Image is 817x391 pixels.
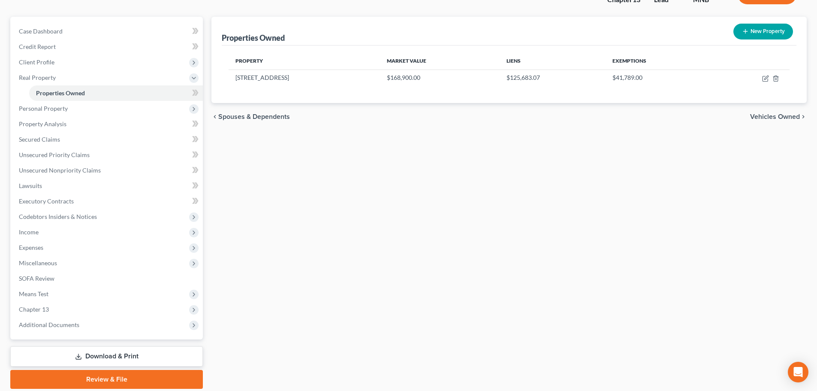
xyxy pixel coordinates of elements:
[218,113,290,120] span: Spouses & Dependents
[606,52,712,70] th: Exemptions
[19,136,60,143] span: Secured Claims
[19,259,57,267] span: Miscellaneous
[211,113,290,120] button: chevron_left Spouses & Dependents
[19,244,43,251] span: Expenses
[12,24,203,39] a: Case Dashboard
[211,113,218,120] i: chevron_left
[19,74,56,81] span: Real Property
[12,147,203,163] a: Unsecured Priority Claims
[19,167,101,174] span: Unsecured Nonpriority Claims
[29,85,203,101] a: Properties Owned
[19,213,97,220] span: Codebtors Insiders & Notices
[19,197,74,205] span: Executory Contracts
[12,194,203,209] a: Executory Contracts
[229,52,380,70] th: Property
[19,182,42,189] span: Lawsuits
[733,24,793,39] button: New Property
[19,321,79,328] span: Additional Documents
[788,362,808,382] div: Open Intercom Messenger
[380,70,500,86] td: $168,900.00
[380,52,500,70] th: Market Value
[19,105,68,112] span: Personal Property
[500,70,606,86] td: $125,683.07
[19,151,90,158] span: Unsecured Priority Claims
[36,89,85,97] span: Properties Owned
[19,275,54,282] span: SOFA Review
[12,116,203,132] a: Property Analysis
[19,290,48,297] span: Means Test
[19,120,66,127] span: Property Analysis
[19,58,54,66] span: Client Profile
[800,113,807,120] i: chevron_right
[222,33,285,43] div: Properties Owned
[19,306,49,313] span: Chapter 13
[750,113,807,120] button: Vehicles Owned chevron_right
[10,370,203,389] a: Review & File
[19,27,63,35] span: Case Dashboard
[12,163,203,178] a: Unsecured Nonpriority Claims
[12,132,203,147] a: Secured Claims
[19,228,39,236] span: Income
[229,70,380,86] td: [STREET_ADDRESS]
[750,113,800,120] span: Vehicles Owned
[19,43,56,50] span: Credit Report
[606,70,712,86] td: $41,789.00
[12,178,203,194] a: Lawsuits
[10,346,203,367] a: Download & Print
[12,39,203,55] a: Credit Report
[500,52,606,70] th: Liens
[12,271,203,286] a: SOFA Review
